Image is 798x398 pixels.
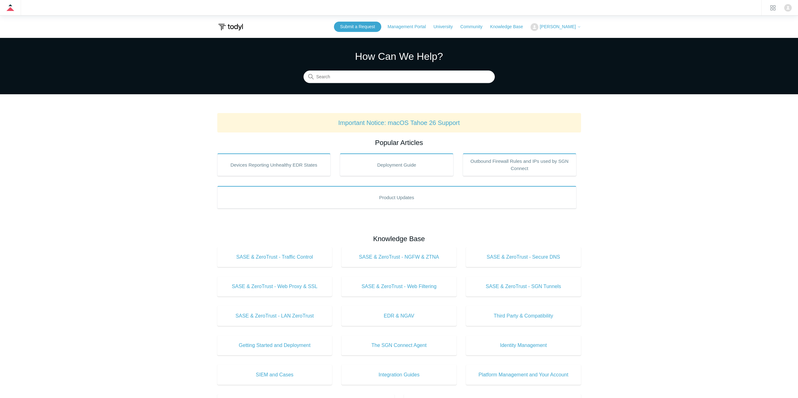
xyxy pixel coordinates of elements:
a: SASE & ZeroTrust - Web Proxy & SSL [217,277,332,297]
span: SASE & ZeroTrust - Traffic Control [227,253,323,261]
span: Integration Guides [351,371,447,379]
h2: Knowledge Base [217,234,581,244]
zd-hc-trigger: Click your profile icon to open the profile menu [784,4,792,12]
a: Platform Management and Your Account [466,365,581,385]
a: SASE & ZeroTrust - Traffic Control [217,247,332,267]
span: SASE & ZeroTrust - SGN Tunnels [475,283,572,290]
span: SIEM and Cases [227,371,323,379]
a: Management Portal [388,23,432,30]
a: Devices Reporting Unhealthy EDR States [217,153,331,176]
a: Third Party & Compatibility [466,306,581,326]
span: SASE & ZeroTrust - Web Filtering [351,283,447,290]
a: Outbound Firewall Rules and IPs used by SGN Connect [463,153,576,176]
span: SASE & ZeroTrust - NGFW & ZTNA [351,253,447,261]
h1: How Can We Help? [304,49,495,64]
a: SIEM and Cases [217,365,332,385]
a: Submit a Request [334,22,381,32]
img: Todyl Support Center Help Center home page [217,21,244,33]
a: SASE & ZeroTrust - Web Filtering [341,277,457,297]
span: Third Party & Compatibility [475,312,572,320]
a: SASE & ZeroTrust - Secure DNS [466,247,581,267]
input: Search [304,71,495,83]
span: Platform Management and Your Account [475,371,572,379]
img: user avatar [784,4,792,12]
button: [PERSON_NAME] [531,23,581,31]
span: SASE & ZeroTrust - Web Proxy & SSL [227,283,323,290]
a: Integration Guides [341,365,457,385]
a: Community [460,23,489,30]
a: SASE & ZeroTrust - LAN ZeroTrust [217,306,332,326]
a: Product Updates [217,186,576,209]
a: Getting Started and Deployment [217,335,332,355]
a: SASE & ZeroTrust - SGN Tunnels [466,277,581,297]
a: Knowledge Base [490,23,529,30]
a: University [433,23,459,30]
h2: Popular Articles [217,137,581,148]
a: SASE & ZeroTrust - NGFW & ZTNA [341,247,457,267]
a: Identity Management [466,335,581,355]
a: Deployment Guide [340,153,453,176]
a: The SGN Connect Agent [341,335,457,355]
span: Getting Started and Deployment [227,342,323,349]
span: EDR & NGAV [351,312,447,320]
a: EDR & NGAV [341,306,457,326]
span: [PERSON_NAME] [540,24,576,29]
span: Identity Management [475,342,572,349]
span: The SGN Connect Agent [351,342,447,349]
a: Important Notice: macOS Tahoe 26 Support [338,119,460,126]
span: SASE & ZeroTrust - LAN ZeroTrust [227,312,323,320]
span: SASE & ZeroTrust - Secure DNS [475,253,572,261]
